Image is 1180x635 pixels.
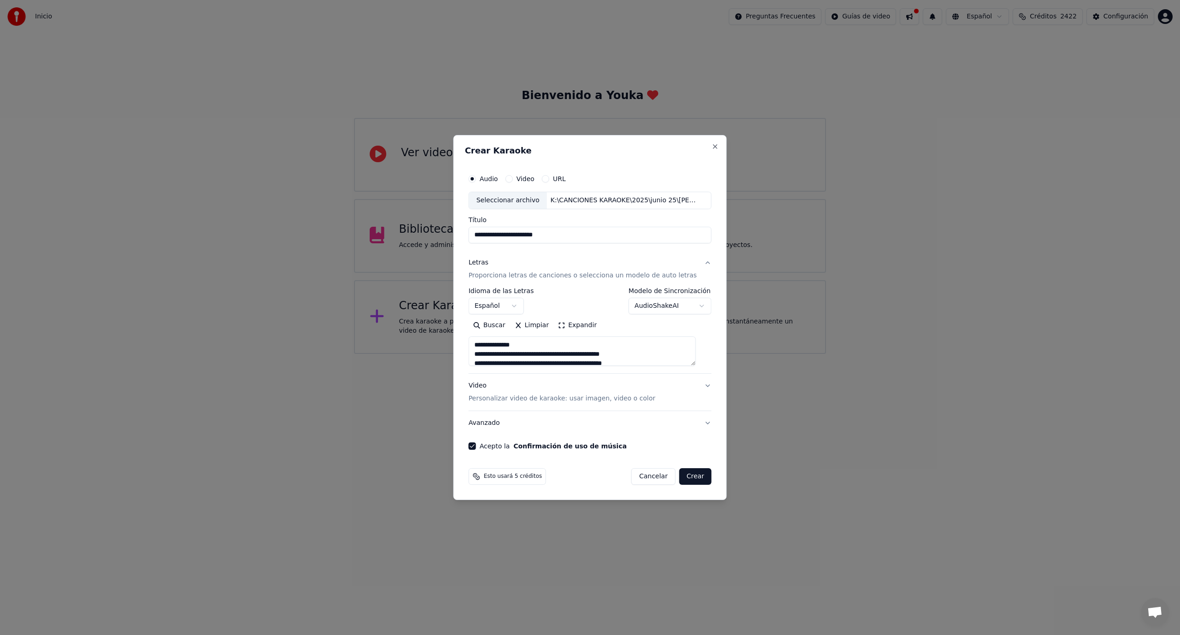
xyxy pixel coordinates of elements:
[468,251,711,288] button: LetrasProporciona letras de canciones o selecciona un modelo de auto letras
[629,288,712,294] label: Modelo de Sincronización
[554,318,602,333] button: Expandir
[468,411,711,435] button: Avanzado
[468,381,655,403] div: Video
[553,176,566,182] label: URL
[468,288,711,373] div: LetrasProporciona letras de canciones o selecciona un modelo de auto letras
[479,176,498,182] label: Audio
[513,443,627,449] button: Acepto la
[479,443,626,449] label: Acepto la
[468,217,711,223] label: Título
[484,473,542,480] span: Esto usará 5 créditos
[469,192,547,209] div: Seleccionar archivo
[468,394,655,403] p: Personalizar video de karaoke: usar imagen, video o color
[468,374,711,411] button: VideoPersonalizar video de karaoke: usar imagen, video o color
[468,288,534,294] label: Idioma de las Letras
[465,147,715,155] h2: Crear Karaoke
[468,318,510,333] button: Buscar
[679,468,711,485] button: Crear
[516,176,534,182] label: Video
[510,318,553,333] button: Limpiar
[547,196,703,205] div: K:\CANCIONES KARAOKE\2025\junio 25\[PERSON_NAME] en Mí.mp3
[468,258,488,267] div: Letras
[631,468,676,485] button: Cancelar
[468,271,696,280] p: Proporciona letras de canciones o selecciona un modelo de auto letras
